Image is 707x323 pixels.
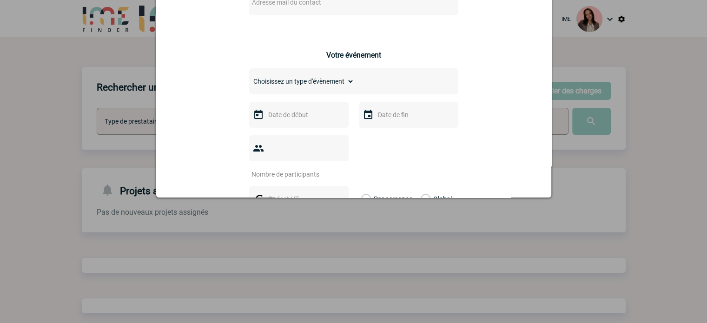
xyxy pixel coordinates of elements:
[266,193,330,205] input: Budget HT
[326,51,381,59] h3: Votre événement
[249,168,337,180] input: Nombre de participants
[266,109,330,121] input: Date de début
[376,109,440,121] input: Date de fin
[421,186,427,212] label: Global
[361,186,371,212] label: Par personne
